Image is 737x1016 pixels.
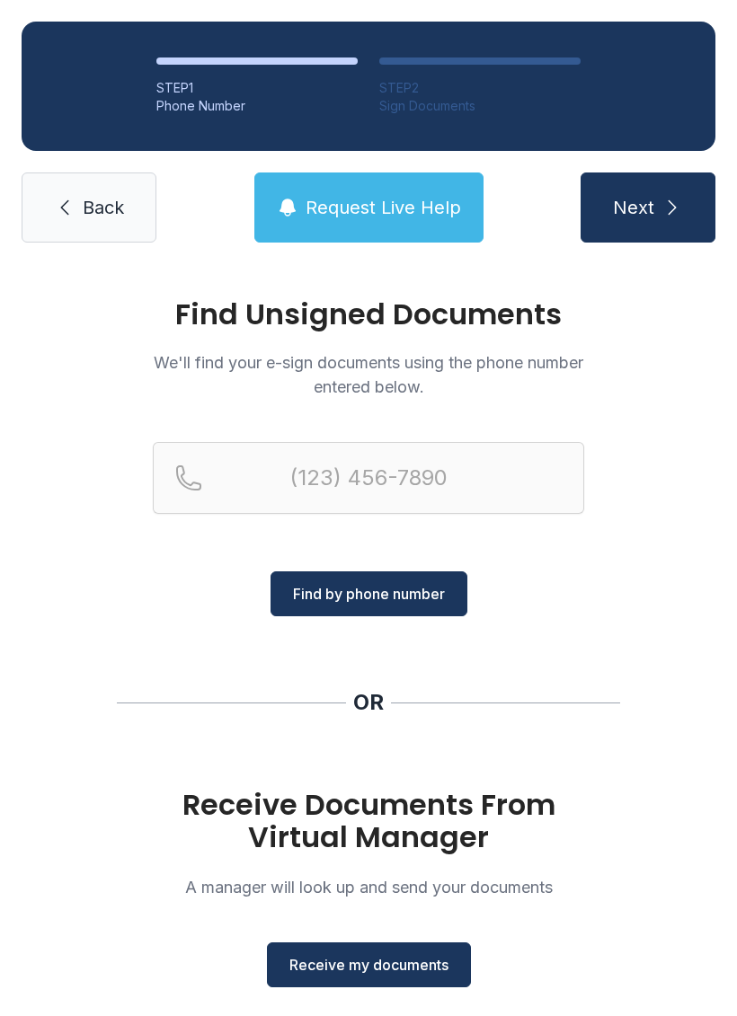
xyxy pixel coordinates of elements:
[153,300,584,329] h1: Find Unsigned Documents
[153,442,584,514] input: Reservation phone number
[293,583,445,605] span: Find by phone number
[153,789,584,853] h1: Receive Documents From Virtual Manager
[156,97,358,115] div: Phone Number
[379,79,581,97] div: STEP 2
[153,350,584,399] p: We'll find your e-sign documents using the phone number entered below.
[153,875,584,899] p: A manager will look up and send your documents
[306,195,461,220] span: Request Live Help
[353,688,384,717] div: OR
[379,97,581,115] div: Sign Documents
[613,195,654,220] span: Next
[289,954,448,976] span: Receive my documents
[156,79,358,97] div: STEP 1
[83,195,124,220] span: Back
